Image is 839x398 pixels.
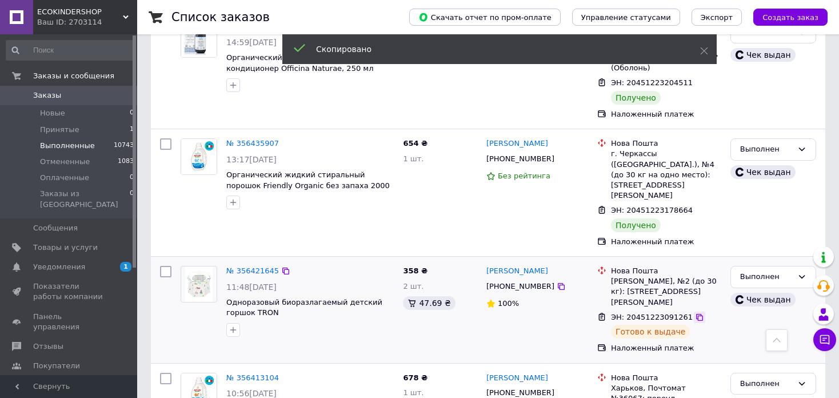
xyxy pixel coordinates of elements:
span: ЭН: 20451223178664 [611,206,693,214]
span: ECOKINDERSHOP [37,7,123,17]
div: Чек выдан [730,48,796,62]
div: [PHONE_NUMBER] [484,279,557,294]
a: Одноразовый биоразлагаемый детский горшок TRON [226,298,382,317]
div: [PHONE_NUMBER] [484,152,557,166]
span: 2 шт. [403,282,424,290]
span: Оплаченные [40,173,89,183]
span: 1 шт. [403,388,424,397]
a: Органический ультра деликатный кондиционер Officina Naturae, 250 мл [226,53,373,73]
span: 654 ₴ [403,139,428,148]
div: Скопировано [316,43,672,55]
a: Фото товару [181,138,217,175]
button: Экспорт [692,9,742,26]
span: 1 [120,262,131,272]
div: Чек выдан [730,165,796,179]
a: [PERSON_NAME] [486,266,548,277]
div: Ваш ID: 2703114 [37,17,137,27]
span: Товары и услуги [33,242,98,253]
span: 1 шт. [403,154,424,163]
div: Получено [611,91,661,105]
a: Органический жидкий стиральный порошок Friendly Organic без запаха 2000 мл (40 стирок) [226,170,390,200]
span: Отзывы [33,341,63,352]
span: Отмененные [40,157,90,167]
span: 10:56[DATE] [226,389,277,398]
a: Создать заказ [742,13,828,21]
span: Сообщения [33,223,78,233]
span: 0 [130,189,134,209]
span: Выполненные [40,141,95,151]
div: Чек выдан [730,293,796,307]
img: Фото товару [185,266,213,302]
button: Скачать отчет по пром-оплате [409,9,561,26]
a: № 356435907 [226,139,279,148]
div: Получено [611,218,661,232]
div: Выполнен [740,271,793,283]
span: 358 ₴ [403,266,428,275]
span: Показатели работы компании [33,281,106,302]
span: Заказы [33,90,61,101]
a: № 356421645 [226,266,279,275]
span: Принятые [40,125,79,135]
span: 678 ₴ [403,373,428,382]
span: Создать заказ [762,13,818,22]
span: Покупатели [33,361,80,371]
div: Наложенный платеж [611,109,721,120]
div: Нова Пошта [611,266,721,276]
div: Нова Пошта [611,138,721,149]
span: Уведомления [33,262,85,272]
span: Новые [40,108,65,118]
span: Скачать отчет по пром-оплате [418,12,552,22]
span: ЭН: 20451223204511 [611,78,693,87]
div: [PERSON_NAME], №2 (до 30 кг): [STREET_ADDRESS][PERSON_NAME] [611,276,721,308]
div: Выполнен [740,378,793,390]
button: Чат с покупателем [813,328,836,351]
span: Управление статусами [581,13,671,22]
span: Заказы и сообщения [33,71,114,81]
div: Нова Пошта [611,373,721,383]
img: Фото товару [181,22,217,57]
a: Фото товару [181,266,217,303]
span: 1083 [118,157,134,167]
span: 13:17[DATE] [226,155,277,164]
span: 10743 [114,141,134,151]
div: г. Черкассы ([GEOGRAPHIC_DATA].), №4 (до 30 кг на одно место): [STREET_ADDRESS][PERSON_NAME] [611,149,721,201]
h1: Список заказов [171,10,270,24]
div: Наложенный платеж [611,343,721,353]
span: Панель управления [33,312,106,332]
span: ЭН: 20451223091261 [611,313,693,321]
span: 100% [498,299,519,308]
div: Наложенный платеж [611,237,721,247]
span: 0 [130,108,134,118]
div: Выполнен [740,144,793,156]
span: 11:48[DATE] [226,282,277,292]
a: [PERSON_NAME] [486,138,548,149]
span: Экспорт [701,13,733,22]
span: 1 [130,125,134,135]
input: Поиск [6,40,135,61]
span: 0 [130,173,134,183]
div: 47.69 ₴ [403,296,455,310]
span: 14:59[DATE] [226,38,277,47]
span: Без рейтинга [498,172,550,180]
button: Создать заказ [753,9,828,26]
a: [PERSON_NAME] [486,373,548,384]
span: Заказы из [GEOGRAPHIC_DATA] [40,189,130,209]
a: Фото товару [181,21,217,58]
div: Готово к выдаче [611,325,690,339]
button: Управление статусами [572,9,680,26]
img: Фото товару [181,139,217,174]
a: № 356413104 [226,373,279,382]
